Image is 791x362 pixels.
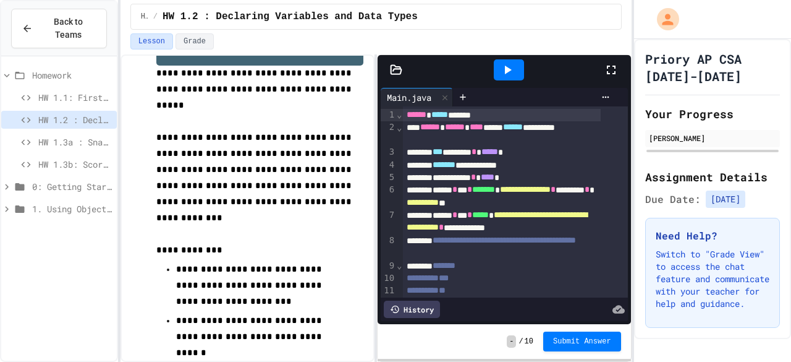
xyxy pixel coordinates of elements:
button: Lesson [130,33,173,50]
span: Homework [141,12,148,22]
span: [DATE] [706,191,745,208]
h2: Assignment Details [645,168,780,186]
button: Back to Teams [11,9,107,48]
span: Due Date: [645,192,701,207]
div: Main.java [381,88,453,106]
span: 1. Using Objects and Methods [32,202,112,215]
span: Fold line [396,110,402,119]
h1: Priory AP CSA [DATE]-[DATE] [645,50,780,85]
p: Switch to "Grade View" to access the chat feature and communicate with your teacher for help and ... [656,248,769,310]
h2: Your Progress [645,105,780,123]
button: Grade [176,33,214,50]
div: 12 [381,298,396,310]
span: Back to Teams [40,15,96,41]
div: Main.java [381,91,438,104]
span: Submit Answer [553,337,611,347]
div: 1 [381,109,396,121]
div: 3 [381,146,396,158]
div: 10 [381,272,396,285]
div: 5 [381,171,396,184]
div: [PERSON_NAME] [649,132,776,144]
span: HW 1.2 : Declaring Variables and Data Types [38,113,112,126]
div: My Account [644,5,682,33]
button: Submit Answer [543,332,621,351]
h3: Need Help? [656,228,769,243]
div: 11 [381,285,396,297]
div: 9 [381,260,396,272]
span: HW 1.2 : Declaring Variables and Data Types [163,9,418,24]
div: 7 [381,209,396,235]
span: HW 1.3b: Score Board Fixer [38,158,112,171]
span: - [507,335,516,348]
div: 2 [381,121,396,146]
span: Fold line [396,261,402,270]
span: Homework [32,69,112,82]
div: 8 [381,235,396,260]
span: / [518,337,523,347]
span: 10 [525,337,533,347]
div: 4 [381,159,396,171]
div: History [384,301,440,318]
div: 6 [381,184,396,209]
span: Fold line [396,123,402,132]
span: / [153,12,158,22]
span: HW 1.3a : Snack Budget Tracker [38,136,112,149]
span: HW 1.1: First Program [38,91,112,104]
span: 0: Getting Started [32,180,112,193]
